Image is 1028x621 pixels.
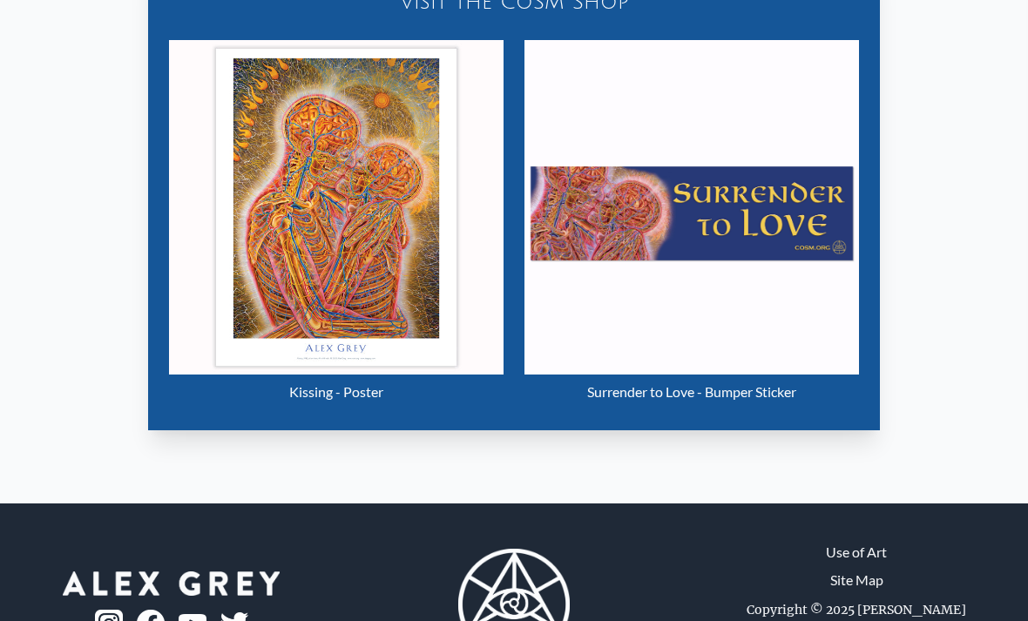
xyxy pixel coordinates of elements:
[826,543,887,564] a: Use of Art
[830,570,883,591] a: Site Map
[169,41,504,410] a: Kissing - Poster
[169,41,504,375] img: Kissing - Poster
[169,375,504,410] div: Kissing - Poster
[524,375,859,410] div: Surrender to Love - Bumper Sticker
[524,41,859,410] a: Surrender to Love - Bumper Sticker
[524,41,859,375] img: Surrender to Love - Bumper Sticker
[747,602,966,619] div: Copyright © 2025 [PERSON_NAME]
